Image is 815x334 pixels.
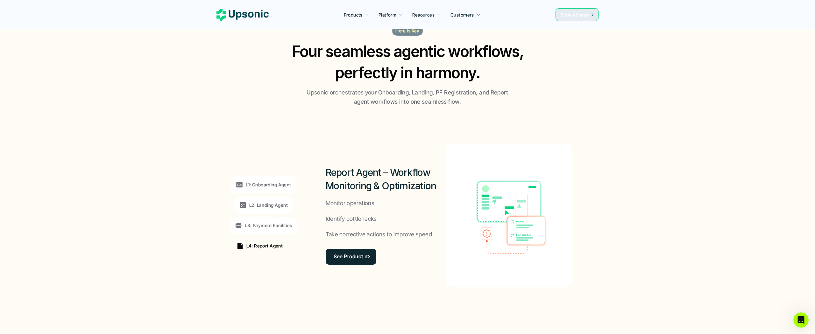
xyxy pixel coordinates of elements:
[304,88,511,107] p: Upsonic orchestrates your Onboarding, Landing, PF Registration, and Report agent workflows into o...
[395,27,420,34] p: Here is Key
[379,11,396,18] p: Platform
[326,249,376,265] a: See Product
[246,181,291,188] p: L1: Onboarding Agent
[246,242,283,249] p: L4: Report Agent
[450,11,474,18] p: Customers
[285,41,530,83] h2: Four seamless agentic workflows, perfectly in harmony.
[326,230,432,239] p: Take corrective actions to improve speed
[334,252,363,261] p: See Product
[245,222,292,229] p: L3: Payment Facilities
[326,214,377,224] p: Identify bottlenecks
[556,8,599,21] a: Book a Demo
[326,166,446,192] h2: Report Agent – Workflow Monitoring & Optimization
[412,11,435,18] p: Resources
[561,12,589,17] span: Book a Demo
[344,11,363,18] p: Products
[249,202,288,208] p: L2: Landing Agent
[340,9,373,20] a: Products
[793,312,809,328] iframe: Intercom live chat
[326,199,374,208] p: Monitor operations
